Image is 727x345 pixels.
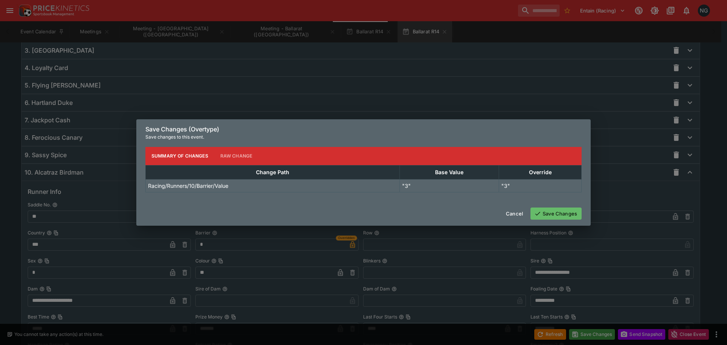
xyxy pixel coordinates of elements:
button: Raw Change [214,147,259,165]
button: Cancel [501,208,527,220]
td: "3" [499,179,582,192]
th: Base Value [399,165,499,179]
button: Summary of Changes [145,147,214,165]
th: Change Path [146,165,400,179]
td: "3" [399,179,499,192]
p: Racing/Runners/10/Barrier/Value [148,182,228,190]
p: Save changes to this event. [145,133,582,141]
th: Override [499,165,582,179]
h6: Save Changes (Overtype) [145,125,582,133]
button: Save Changes [530,208,582,220]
